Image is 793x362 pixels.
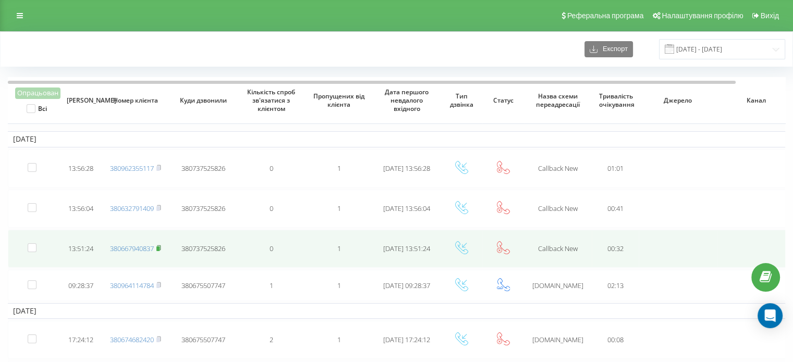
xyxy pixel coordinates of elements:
td: Сallback New [524,149,592,188]
td: [DOMAIN_NAME] [524,321,592,359]
button: Експорт [584,41,633,57]
span: 380675507747 [181,281,225,290]
td: [DOMAIN_NAME] [524,270,592,301]
span: [DATE] 17:24:12 [383,335,430,344]
span: Тип дзвінка [447,92,475,108]
span: [DATE] 13:51:24 [383,244,430,253]
td: 17:24:12 [60,321,102,359]
span: 1 [270,281,273,290]
span: Реферальна програма [567,11,644,20]
td: Сallback New [524,190,592,228]
span: 0 [270,164,273,173]
span: 1 [337,281,341,290]
span: Вихід [761,11,779,20]
span: 380737525826 [181,244,225,253]
td: 13:56:04 [60,190,102,228]
span: Експорт [597,45,628,53]
span: 1 [337,204,341,213]
td: 01:01 [592,149,639,188]
td: 13:56:28 [60,149,102,188]
span: [PERSON_NAME] [67,96,95,105]
span: Назва схеми переадресації [532,92,584,108]
a: 380964114784 [110,281,154,290]
span: 380675507747 [181,335,225,344]
a: 380632791409 [110,204,154,213]
label: Всі [27,104,47,113]
div: Open Intercom Messenger [758,303,783,328]
td: 00:32 [592,230,639,268]
td: 00:08 [592,321,639,359]
span: Кількість спроб зв'язатися з клієнтом [246,88,297,113]
span: 380737525826 [181,164,225,173]
span: 0 [270,204,273,213]
span: 1 [337,335,341,344]
span: [DATE] 09:28:37 [383,281,430,290]
td: 00:41 [592,190,639,228]
span: [DATE] 13:56:28 [383,164,430,173]
span: 0 [270,244,273,253]
td: Сallback New [524,230,592,268]
span: Налаштування профілю [662,11,743,20]
span: Дата першого невдалого вхідного [381,88,433,113]
td: 09:28:37 [60,270,102,301]
span: 2 [270,335,273,344]
span: Куди дзвонили [178,96,229,105]
td: 13:51:24 [60,230,102,268]
span: Пропущених від клієнта [313,92,365,108]
span: [DATE] 13:56:04 [383,204,430,213]
span: Номер клієнта [110,96,162,105]
span: 1 [337,164,341,173]
a: 380962355117 [110,164,154,173]
span: 380737525826 [181,204,225,213]
span: Статус [489,96,517,105]
td: 02:13 [592,270,639,301]
a: 380674682420 [110,335,154,344]
span: Тривалість очікування [599,92,632,108]
span: Джерело [648,96,709,105]
span: 1 [337,244,341,253]
a: 380667940837 [110,244,154,253]
span: Канал [726,96,787,105]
